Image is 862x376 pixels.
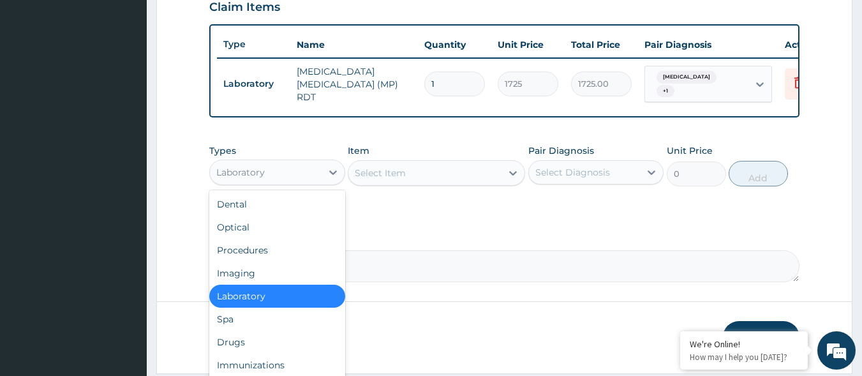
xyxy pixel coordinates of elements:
[418,32,491,57] th: Quantity
[565,32,638,57] th: Total Price
[74,109,176,238] span: We're online!
[209,6,240,37] div: Minimize live chat window
[217,72,290,96] td: Laboratory
[24,64,52,96] img: d_794563401_company_1708531726252_794563401
[657,85,674,98] span: + 1
[690,338,798,350] div: We're Online!
[535,166,610,179] div: Select Diagnosis
[723,321,799,354] button: Submit
[217,33,290,56] th: Type
[290,59,418,110] td: [MEDICAL_DATA] [MEDICAL_DATA] (MP) RDT
[355,167,406,179] div: Select Item
[638,32,778,57] th: Pair Diagnosis
[216,166,265,179] div: Laboratory
[209,216,345,239] div: Optical
[209,193,345,216] div: Dental
[209,239,345,262] div: Procedures
[657,71,717,84] span: [MEDICAL_DATA]
[690,352,798,363] p: How may I help you today?
[667,144,713,157] label: Unit Price
[6,245,243,290] textarea: Type your message and hit 'Enter'
[209,285,345,308] div: Laboratory
[528,144,594,157] label: Pair Diagnosis
[729,161,788,186] button: Add
[209,331,345,354] div: Drugs
[491,32,565,57] th: Unit Price
[209,308,345,331] div: Spa
[66,71,214,88] div: Chat with us now
[290,32,418,57] th: Name
[209,262,345,285] div: Imaging
[348,144,369,157] label: Item
[209,146,236,156] label: Types
[209,232,800,243] label: Comment
[209,1,280,15] h3: Claim Items
[778,32,842,57] th: Actions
